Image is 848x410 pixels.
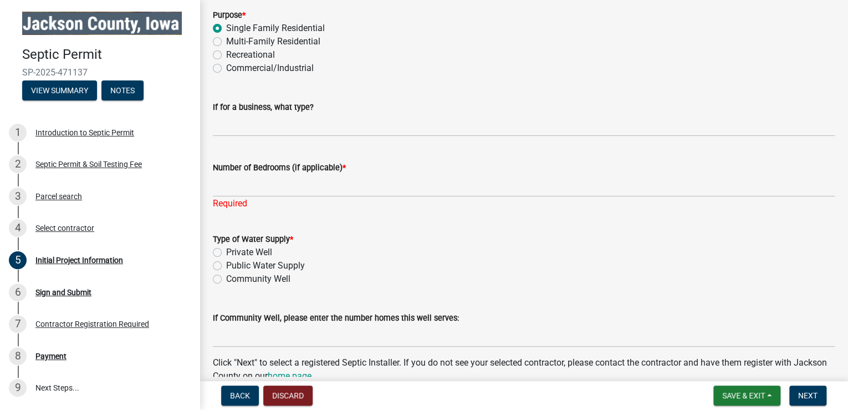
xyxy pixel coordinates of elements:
[213,236,293,244] label: Type of Water Supply
[22,47,191,63] h4: Septic Permit
[226,259,305,272] label: Public Water Supply
[35,160,142,168] div: Septic Permit & Soil Testing Fee
[213,356,835,383] p: Click "Next" to select a registered Septic Installer. If you do not see your selected contractor,...
[35,224,94,232] div: Select contractor
[230,391,250,400] span: Back
[213,104,314,112] label: If for a business, what type?
[9,124,27,141] div: 1
[9,155,27,173] div: 2
[35,193,82,200] div: Parcel search
[22,12,182,35] img: Jackson County, Iowa
[226,246,272,259] label: Private Well
[35,320,149,328] div: Contractor Registration Required
[22,67,177,78] span: SP-2025-471137
[789,386,826,406] button: Next
[35,129,134,136] div: Introduction to Septic Permit
[213,315,459,322] label: If Community Well, please enter the number homes this well serves:
[722,391,765,400] span: Save & Exit
[263,386,313,406] button: Discard
[226,272,290,286] label: Community Well
[213,12,246,19] label: Purpose
[101,80,144,100] button: Notes
[22,80,97,100] button: View Summary
[9,379,27,397] div: 9
[268,371,311,381] a: home page
[35,352,67,360] div: Payment
[213,197,835,210] div: Required
[35,256,123,264] div: Initial Project Information
[226,62,314,75] label: Commercial/Industrial
[9,315,27,333] div: 7
[713,386,780,406] button: Save & Exit
[213,164,346,172] label: Number of Bedrooms (if applicable)
[226,35,320,48] label: Multi-Family Residential
[9,219,27,237] div: 4
[35,288,91,296] div: Sign and Submit
[226,22,325,35] label: Single Family Residential
[221,386,259,406] button: Back
[798,391,818,400] span: Next
[226,48,275,62] label: Recreational
[9,347,27,365] div: 8
[9,284,27,301] div: 6
[22,87,97,95] wm-modal-confirm: Summary
[9,188,27,205] div: 3
[9,251,27,269] div: 5
[101,87,144,95] wm-modal-confirm: Notes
